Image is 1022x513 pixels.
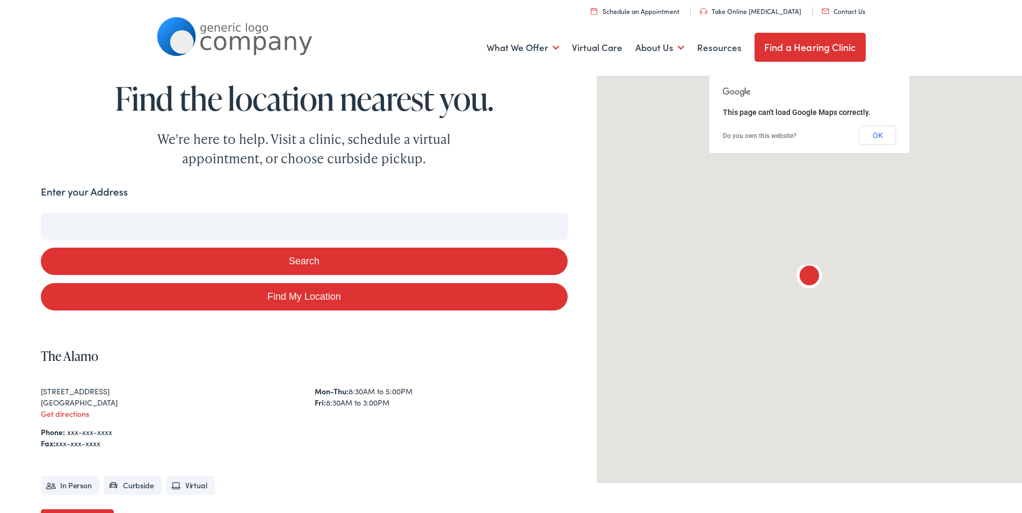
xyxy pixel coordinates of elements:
span: This page can't load Google Maps correctly. [723,108,871,117]
div: We're here to help. Visit a clinic, schedule a virtual appointment, or choose curbside pickup. [132,129,476,168]
a: The Alamo [41,347,98,365]
button: OK [859,126,896,145]
button: Search [41,248,567,275]
a: xxx-xxx-xxxx [67,427,112,437]
strong: Fri: [315,397,326,408]
a: What We Offer [487,28,559,68]
input: Enter your address or zip code [41,213,567,240]
a: Find a Hearing Clinic [755,33,866,62]
a: Schedule an Appointment [591,6,679,16]
a: Resources [697,28,742,68]
img: utility icon [700,8,707,15]
li: In Person [41,476,99,495]
a: Get directions [41,408,89,419]
a: About Us [635,28,684,68]
a: Contact Us [822,6,865,16]
label: Enter your Address [41,184,128,200]
strong: Fax: [41,438,55,449]
div: 8:30AM to 5:00PM 8:30AM to 3:00PM [315,386,568,408]
img: utility icon [822,9,829,14]
li: Curbside [104,476,162,495]
div: xxx-xxx-xxxx [41,438,567,449]
div: [STREET_ADDRESS] [41,386,294,397]
h1: Find the location nearest you. [41,81,567,116]
a: Do you own this website? [723,132,796,140]
div: The Alamo [796,265,822,291]
div: [GEOGRAPHIC_DATA] [41,397,294,408]
strong: Mon-Thu: [315,386,349,396]
strong: Phone: [41,427,65,437]
li: Virtual [166,476,215,495]
a: Take Online [MEDICAL_DATA] [700,6,801,16]
a: Find My Location [41,283,567,310]
a: Virtual Care [572,28,622,68]
img: utility icon [591,8,597,15]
